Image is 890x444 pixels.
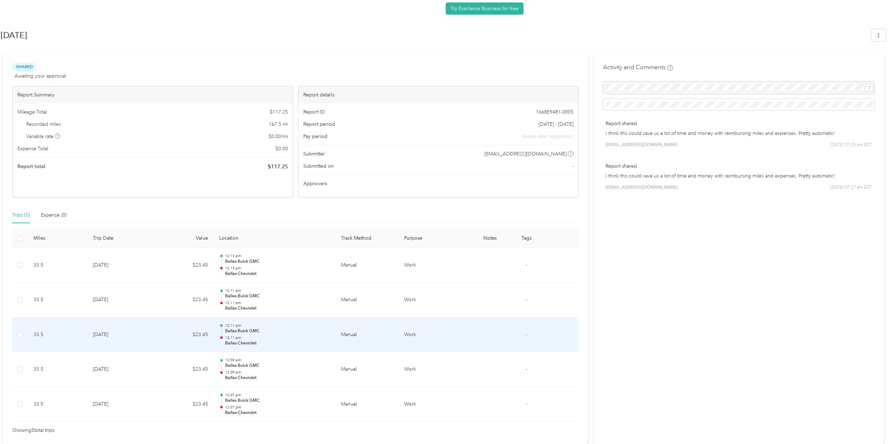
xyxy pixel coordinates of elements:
span: Shared [12,63,36,71]
p: I think this could save us a lot of time and money with reimbursing miles and expenses. Pretty au... [606,130,872,137]
span: [EMAIL_ADDRESS][DOMAIN_NAME] [484,150,567,158]
div: Expense (0) [41,211,67,219]
p: Report shared [606,162,872,170]
h4: Activity and Comments [603,63,673,72]
span: Submitter [303,150,325,158]
p: Ballas Chevrolet [225,375,330,381]
span: [EMAIL_ADDRESS][DOMAIN_NAME] [606,142,678,148]
p: 12:11 pm [225,288,330,293]
p: Ballas Buick GMC [225,293,330,299]
div: Report Summary [13,86,293,103]
th: Tags [508,229,545,248]
td: Work [399,283,472,318]
p: Ballas Buick GMC [225,398,330,404]
td: Work [399,318,472,352]
th: Track Method [335,229,399,248]
span: - [526,401,527,407]
div: Trips (5) [12,211,30,219]
td: Manual [335,318,399,352]
span: Report total [17,163,45,170]
h1: Aug 2025 [1,27,866,44]
td: Work [399,248,472,283]
td: Manual [335,283,399,318]
p: Ballas Buick GMC [225,328,330,334]
th: Location [214,229,335,248]
p: 12:13 pm [225,266,330,271]
button: Try Everlance Business for free [446,2,524,15]
p: 12:07 pm [225,393,330,398]
th: Notes [472,229,508,248]
p: Ballas Chevrolet [225,410,330,416]
span: Report period [303,121,335,128]
span: $ 117.25 [268,162,288,171]
span: Awaiting your approval [15,72,66,80]
span: - [526,297,527,303]
span: Pay period [303,133,327,140]
span: $ 117.25 [270,108,288,116]
p: Ballas Chevrolet [225,271,330,277]
span: Mileage Total [17,108,47,116]
td: Manual [335,352,399,387]
p: 12:09 pm [225,358,330,363]
span: Variable rate [26,133,60,140]
span: - [526,366,527,372]
p: Ballas Chevrolet [225,340,330,347]
span: Recorded miles [26,121,61,128]
td: Manual [335,387,399,422]
span: [EMAIL_ADDRESS][DOMAIN_NAME] [606,184,678,191]
div: Report details [298,86,579,103]
p: 12:09 pm [225,370,330,375]
p: 12:07 pm [225,405,330,410]
td: 33.5 [28,283,87,318]
td: [DATE] [87,248,155,283]
p: Report shared [606,120,872,127]
span: - [526,262,527,268]
p: 12:13 pm [225,254,330,259]
p: Ballas Buick GMC [225,259,330,265]
span: - [526,332,527,337]
th: Purpose [399,229,472,248]
td: $23.45 [155,352,214,387]
td: $23.45 [155,387,214,422]
p: 12:11 pm [225,335,330,340]
td: 33.5 [28,318,87,352]
td: $23.45 [155,318,214,352]
p: Ballas Buick GMC [225,363,330,369]
span: Expense Total [17,145,48,152]
td: [DATE] [87,387,155,422]
span: $ 0.00 / mi [268,133,288,140]
td: [DATE] [87,318,155,352]
td: $23.45 [155,248,214,283]
td: Manual [335,248,399,283]
td: [DATE] [87,283,155,318]
td: Work [399,387,472,422]
td: 33.5 [28,352,87,387]
span: [DATE] 07:27 am EDT [830,184,872,191]
th: Miles [28,229,87,248]
td: 33.5 [28,387,87,422]
span: - [572,162,573,170]
p: 12:11 pm [225,300,330,305]
th: Value [155,229,214,248]
span: shown after submission [522,133,573,140]
span: Approvers [303,180,327,187]
p: Ballas Chevrolet [225,305,330,312]
span: 167.5 mi [269,121,288,128]
span: [DATE] 07:29 am EDT [830,142,872,148]
span: Submitted on [303,162,334,170]
td: 33.5 [28,248,87,283]
span: $ 0.00 [275,145,288,152]
span: 1668E9481-0005 [536,108,573,116]
span: Report ID [303,108,325,116]
td: [DATE] [87,352,155,387]
span: Showing 5 total trips [12,427,54,434]
td: Work [399,352,472,387]
td: $23.45 [155,283,214,318]
span: [DATE] - [DATE] [539,121,573,128]
p: I think this could save us a lot of time and money with reimbursing miles and expenses. Pretty au... [606,172,872,180]
th: Trip Date [87,229,155,248]
p: 12:11 pm [225,323,330,328]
